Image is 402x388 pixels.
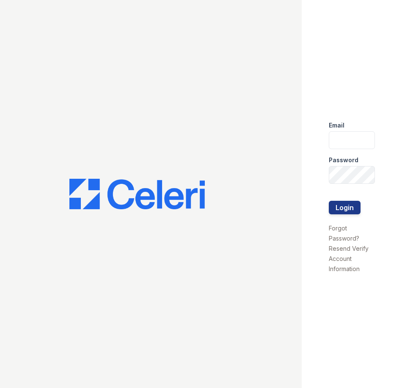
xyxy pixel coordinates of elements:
label: Password [329,156,358,164]
label: Email [329,121,344,130]
img: CE_Logo_Blue-a8612792a0a2168367f1c8372b55b34899dd931a85d93a1a3d3e32e68fde9ad4.png [69,179,205,209]
button: Login [329,201,361,214]
a: Resend Verify Account Information [329,245,369,272]
a: Forgot Password? [329,224,359,242]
